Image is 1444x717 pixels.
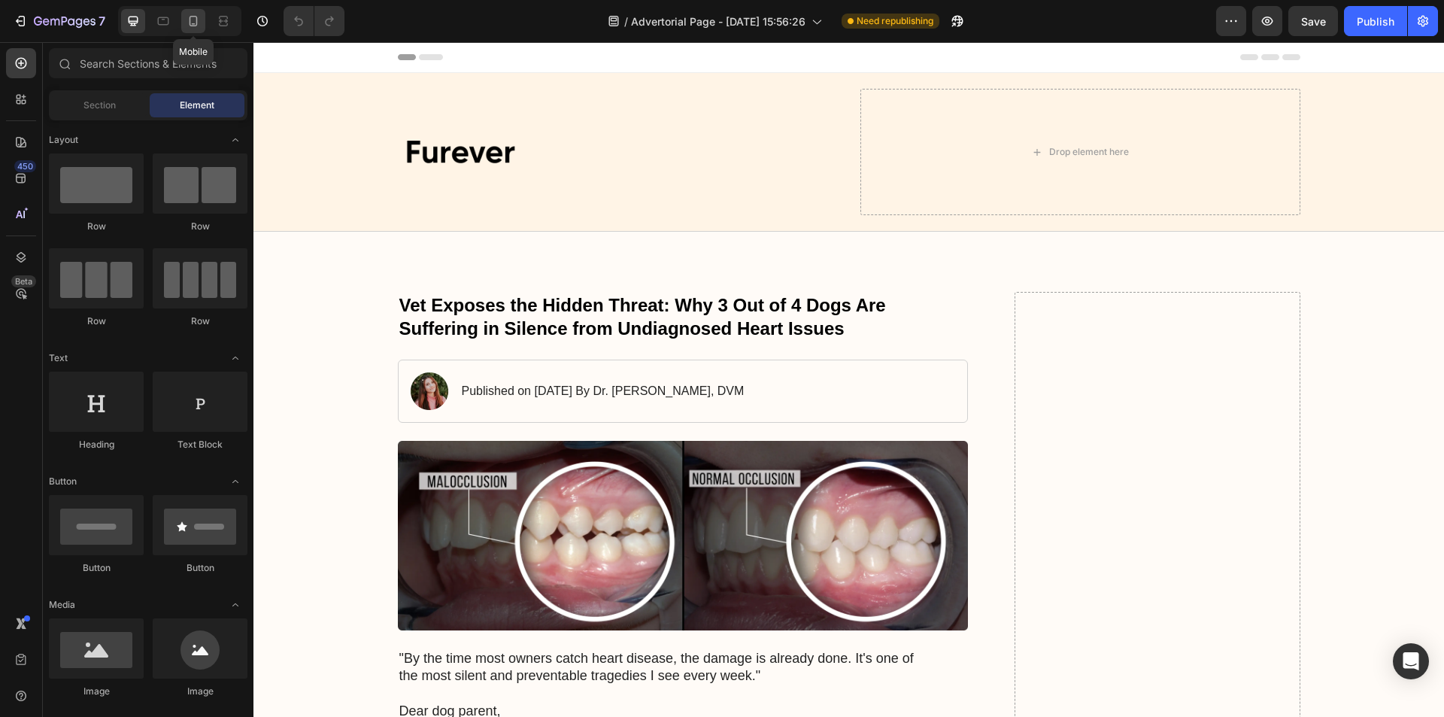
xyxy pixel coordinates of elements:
span: Layout [49,133,78,147]
span: Save [1301,15,1326,28]
div: Button [49,561,144,575]
button: Save [1288,6,1338,36]
p: 7 [99,12,105,30]
div: Row [49,220,144,233]
img: gempages_581682809412780771-2dcfb412-734c-4951-b9f2-afea92e540d4.webp [157,330,195,368]
span: Text [49,351,68,365]
div: Image [153,685,247,698]
div: Image [49,685,144,698]
button: 7 [6,6,112,36]
span: Toggle open [223,128,247,152]
div: Heading [49,438,144,451]
span: Toggle open [223,469,247,494]
span: Advertorial Page - [DATE] 15:56:26 [631,14,805,29]
div: Publish [1357,14,1394,29]
span: Section [83,99,116,112]
img: gempages_581682809412780771-89f564a1-6ab5-4ddd-8716-f3503aa44200.webp [144,399,715,588]
h1: Vet Exposes the Hidden Threat: Why 3 Out of 4 Dogs Are Suffering in Silence from Undiagnosed Hear... [144,250,715,299]
input: Search Sections & Elements [49,48,247,78]
div: Text Block [153,438,247,451]
button: Publish [1344,6,1407,36]
div: Drop element here [796,104,875,116]
div: 450 [14,160,36,172]
span: / [624,14,628,29]
span: Media [49,598,75,612]
div: Row [153,314,247,328]
p: "By the time most owners catch heart disease, the damage is already done. It's one of the most si... [146,608,714,643]
span: Element [180,99,214,112]
div: Row [49,314,144,328]
div: Undo/Redo [284,6,344,36]
span: Need republishing [857,14,933,28]
div: Open Intercom Messenger [1393,643,1429,679]
span: Button [49,475,77,488]
span: Toggle open [223,593,247,617]
div: Beta [11,275,36,287]
iframe: Design area [253,42,1444,717]
p: Dear dog parent, My name is [PERSON_NAME], and I've been a veterinarian for 21 years. [146,643,714,696]
div: Button [153,561,247,575]
p: Published on [DATE] By Dr. [PERSON_NAME], DVM [208,342,491,357]
span: Toggle open [223,346,247,370]
div: Row [153,220,247,233]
